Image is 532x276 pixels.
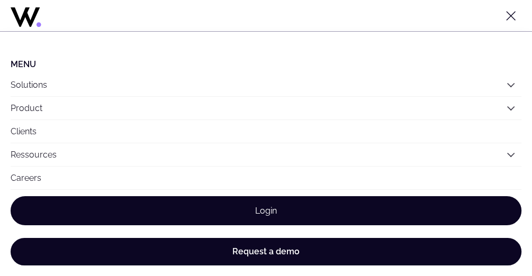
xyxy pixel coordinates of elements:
a: Request a demo [11,238,521,265]
li: Menu [11,59,521,69]
a: Clients [11,120,521,143]
a: Careers [11,167,521,189]
a: Ressources [11,150,57,160]
button: Ressources [11,143,521,166]
button: Toggle menu [500,5,521,26]
iframe: Chatbot [462,206,517,261]
a: Login [11,196,521,225]
button: Product [11,97,521,119]
a: Product [11,103,42,113]
button: Solutions [11,73,521,96]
